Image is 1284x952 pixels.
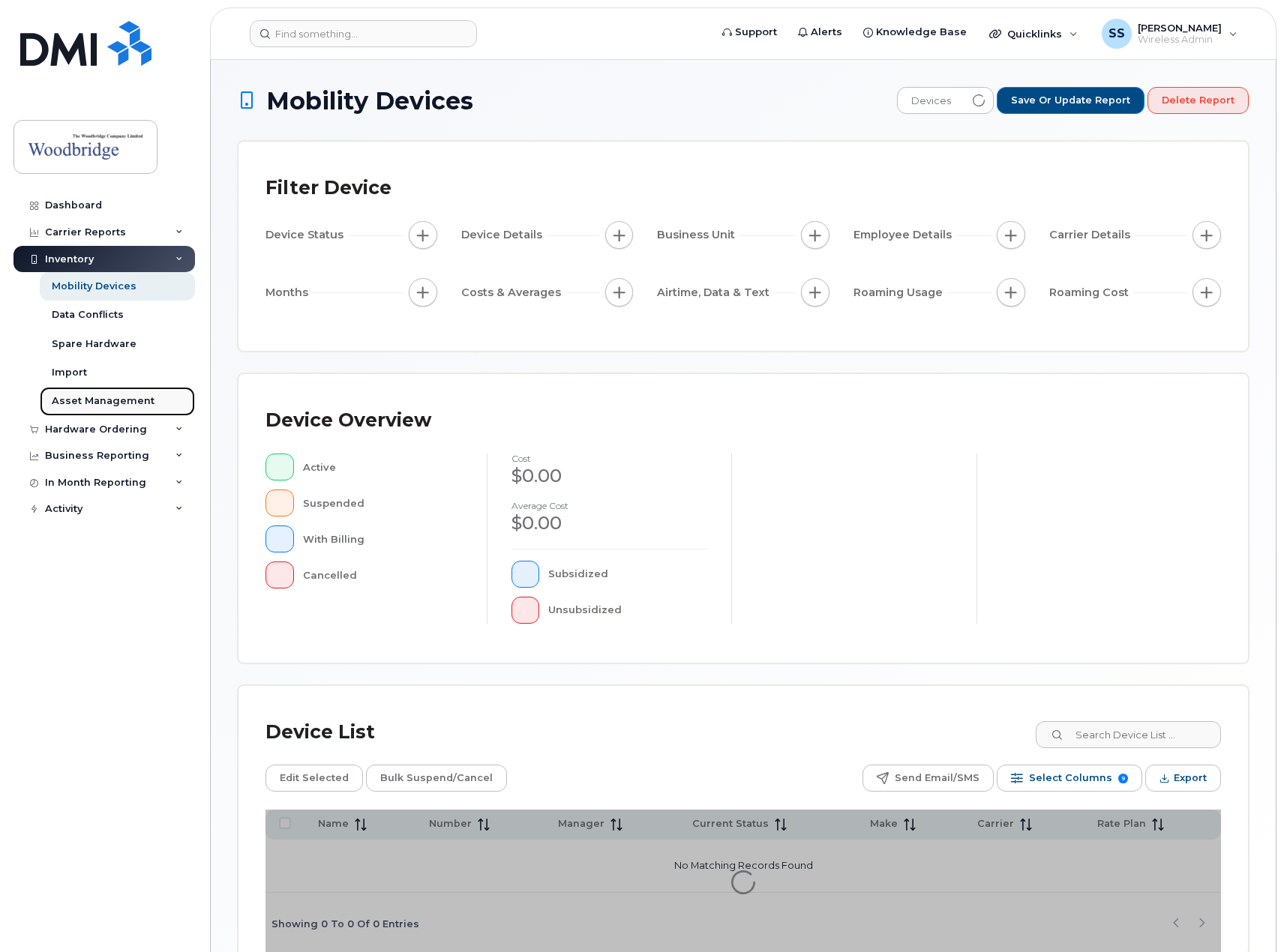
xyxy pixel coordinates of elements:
button: Bulk Suspend/Cancel [366,765,507,792]
span: Save or Update Report [1011,94,1130,107]
input: Search Device List ... [1036,721,1221,748]
div: Unsubsidized [548,597,707,624]
button: Export [1145,765,1221,792]
button: Save or Update Report [997,87,1144,114]
span: Employee Details [853,227,956,243]
span: 9 [1118,774,1128,783]
div: $0.00 [511,463,708,489]
div: Subsidized [548,561,707,588]
span: Months [265,285,313,301]
span: Delete Report [1162,94,1234,107]
span: Edit Selected [280,767,349,789]
div: $0.00 [511,510,708,536]
div: Device Overview [265,401,431,440]
div: Device List [265,713,375,752]
button: Edit Selected [265,765,363,792]
span: Roaming Cost [1049,285,1133,301]
span: Roaming Usage [853,285,947,301]
span: Mobility Devices [266,88,473,114]
span: Device Details [461,227,547,243]
button: Send Email/SMS [862,765,994,792]
span: Select Columns [1029,767,1112,789]
h4: Average cost [511,501,708,510]
div: Active [303,454,463,480]
div: Filter Device [265,169,391,208]
span: Export [1174,767,1207,789]
div: Suspended [303,489,463,516]
span: Carrier Details [1049,227,1135,243]
div: Cancelled [303,561,463,588]
span: Airtime, Data & Text [657,285,774,301]
h4: cost [511,454,708,463]
span: Bulk Suspend/Cancel [380,767,493,789]
span: Devices [898,88,964,115]
span: Costs & Averages [461,285,565,301]
button: Select Columns 9 [997,765,1142,792]
span: Send Email/SMS [895,767,979,789]
div: With Billing [303,525,463,552]
button: Delete Report [1147,87,1249,114]
span: Device Status [265,227,348,243]
span: Business Unit [657,227,739,243]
